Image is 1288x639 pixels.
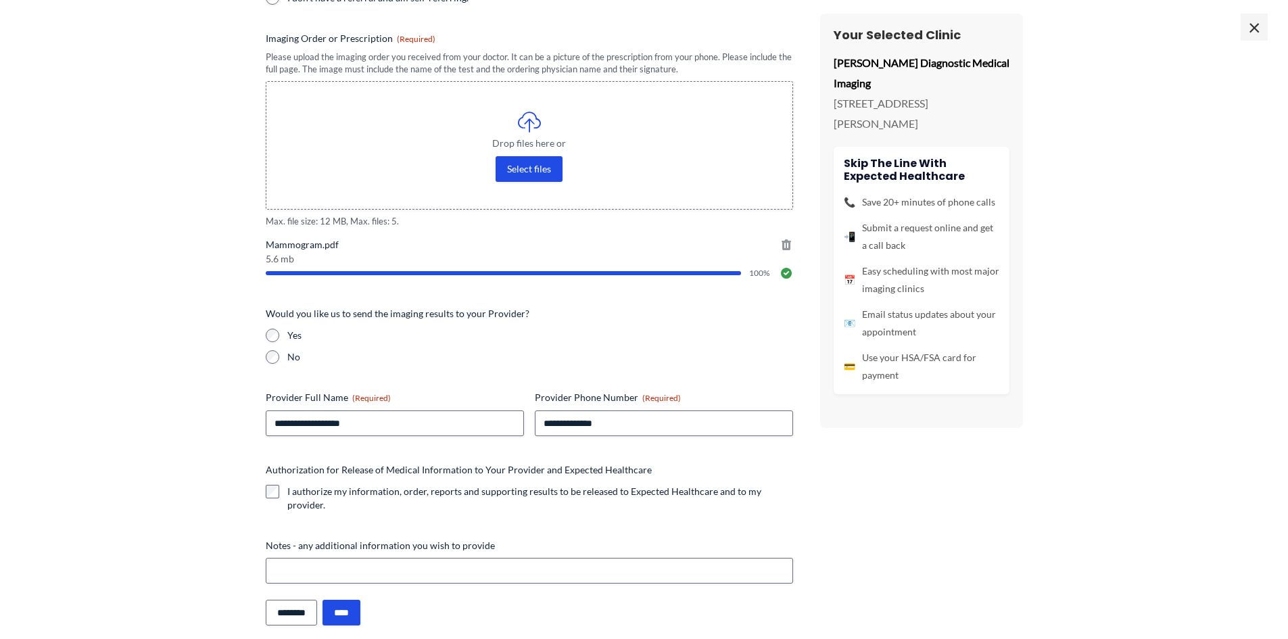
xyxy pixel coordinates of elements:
span: Drop files here or [293,139,765,148]
label: Notes - any additional information you wish to provide [266,539,793,552]
legend: Authorization for Release of Medical Information to Your Provider and Expected Healthcare [266,463,652,477]
span: (Required) [642,393,681,403]
li: Use your HSA/FSA card for payment [844,349,999,384]
span: Max. file size: 12 MB, Max. files: 5. [266,215,793,228]
span: 100% [749,269,771,277]
li: Submit a request online and get a call back [844,219,999,254]
label: Provider Full Name [266,391,524,404]
li: Easy scheduling with most major imaging clinics [844,262,999,298]
span: 💳 [844,358,855,375]
span: 5.6 mb [266,254,793,264]
div: Please upload the imaging order you received from your doctor. It can be a picture of the prescri... [266,51,793,76]
label: Provider Phone Number [535,391,793,404]
span: × [1241,14,1268,41]
label: No [287,350,793,364]
label: Imaging Order or Prescription [266,32,793,45]
span: 📧 [844,314,855,332]
span: (Required) [352,393,391,403]
h3: Your Selected Clinic [834,27,1009,43]
li: Save 20+ minutes of phone calls [844,193,999,211]
p: [PERSON_NAME] Diagnostic Medical Imaging [834,53,1009,93]
legend: Would you like us to send the imaging results to your Provider? [266,307,529,321]
span: 📲 [844,228,855,245]
span: (Required) [397,34,435,44]
button: select files, imaging order or prescription(required) [496,156,563,182]
span: 📅 [844,271,855,289]
label: Yes [287,329,793,342]
span: Mammogram.pdf [266,238,793,252]
p: [STREET_ADDRESS][PERSON_NAME] [834,93,1009,133]
label: I authorize my information, order, reports and supporting results to be released to Expected Heal... [287,485,793,512]
h4: Skip the line with Expected Healthcare [844,157,999,183]
li: Email status updates about your appointment [844,306,999,341]
span: 📞 [844,193,855,211]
